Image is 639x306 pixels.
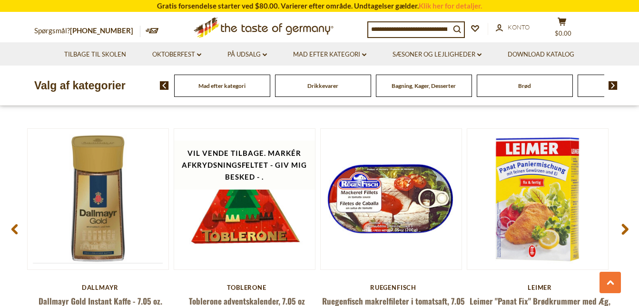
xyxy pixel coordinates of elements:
[392,82,456,89] a: Bagning, Kager, Desserter
[157,1,482,10] font: Gratis forsendelse starter ved $80.00. Varierer efter område. Undtagelser gælder.
[227,49,267,60] a: På udsalg
[393,50,475,58] font: Sæsoner og lejligheder
[496,22,530,33] a: Konto
[419,1,482,10] a: Klik her for detaljer.
[28,129,168,269] img: Dallmayr Gold Instant Coffee
[152,49,201,60] a: Oktoberfest
[393,49,482,60] a: Sæsoner og lejligheder
[321,129,462,269] img: Ruegenfisch mackerel fillets in tomato sauce
[508,49,574,60] a: Download katalog
[518,82,531,89] a: Brød
[467,284,613,291] div: Leimer
[70,26,133,35] a: [PHONE_NUMBER]
[34,26,70,35] font: Spørgsmål?
[174,129,315,269] img: Toblerone Advent Calendar
[508,23,530,31] span: Konto
[320,284,467,291] div: Ruegenfisch
[293,50,360,58] font: Mad efter kategori
[182,149,307,181] span: Vil vende tilbage. Markér afkrydsningsfeltet - Giv mig besked - .
[555,29,571,37] span: $0.00
[548,17,577,41] button: $0.00
[174,284,320,291] div: Toblerone
[64,49,126,60] a: Tilbage til skolen
[467,129,608,269] img: Leimer "Panat Fix" Breadcrumbs with Egg, 200g
[227,50,261,58] font: På udsalg
[152,50,195,58] font: Oktoberfest
[307,82,338,89] a: Drikkevarer
[27,284,174,291] div: Dallmayr
[293,49,366,60] a: Mad efter kategori
[609,81,618,90] img: Næste pil
[160,81,169,90] img: forrige pil
[198,82,246,89] a: Mad efter kategori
